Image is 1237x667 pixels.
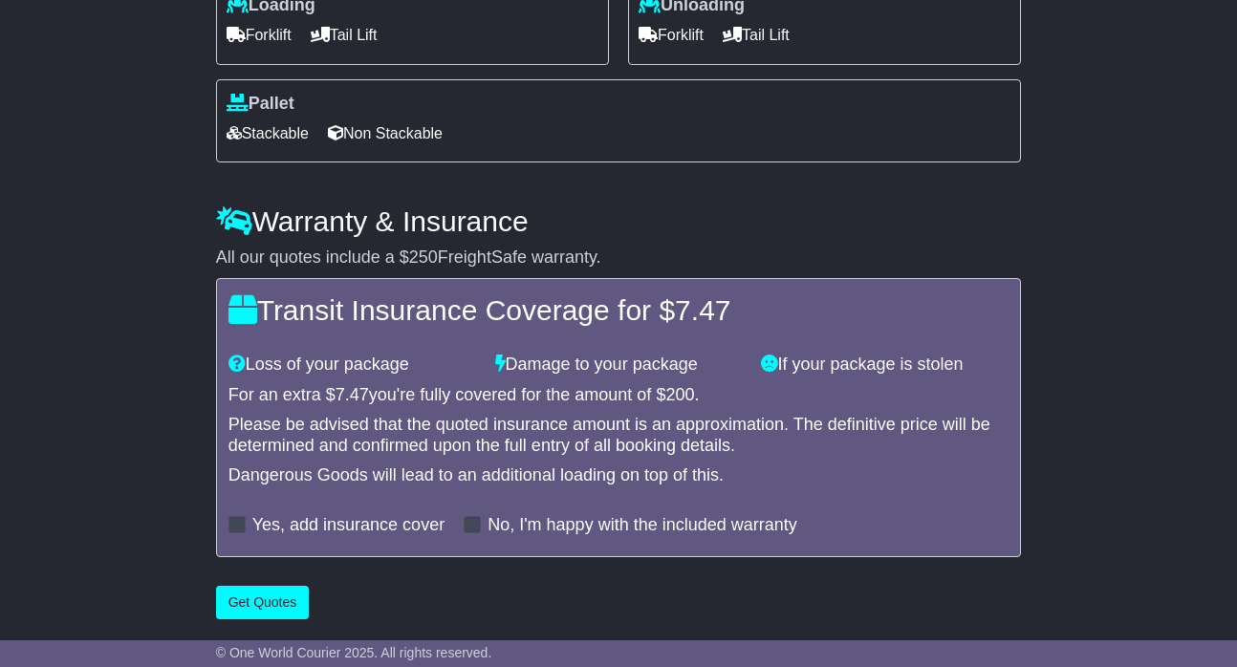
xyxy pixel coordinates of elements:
span: 7.47 [675,294,730,326]
span: © One World Courier 2025. All rights reserved. [216,645,492,660]
div: Dangerous Goods will lead to an additional loading on top of this. [228,465,1009,486]
div: If your package is stolen [751,355,1018,376]
label: Yes, add insurance cover [252,515,445,536]
span: 200 [665,385,694,404]
div: For an extra $ you're fully covered for the amount of $ . [228,385,1009,406]
label: No, I'm happy with the included warranty [488,515,797,536]
div: Please be advised that the quoted insurance amount is an approximation. The definitive price will... [228,415,1009,456]
span: 7.47 [336,385,369,404]
span: Non Stackable [328,118,443,148]
div: Damage to your package [486,355,752,376]
h4: Warranty & Insurance [216,205,1022,237]
button: Get Quotes [216,586,310,619]
span: Stackable [227,118,309,148]
label: Pallet [227,94,294,115]
div: Loss of your package [219,355,486,376]
span: Tail Lift [723,20,790,50]
h4: Transit Insurance Coverage for $ [228,294,1009,326]
span: Forklift [639,20,704,50]
div: All our quotes include a $ FreightSafe warranty. [216,247,1022,269]
span: Tail Lift [311,20,378,50]
span: 250 [409,247,438,267]
span: Forklift [227,20,292,50]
